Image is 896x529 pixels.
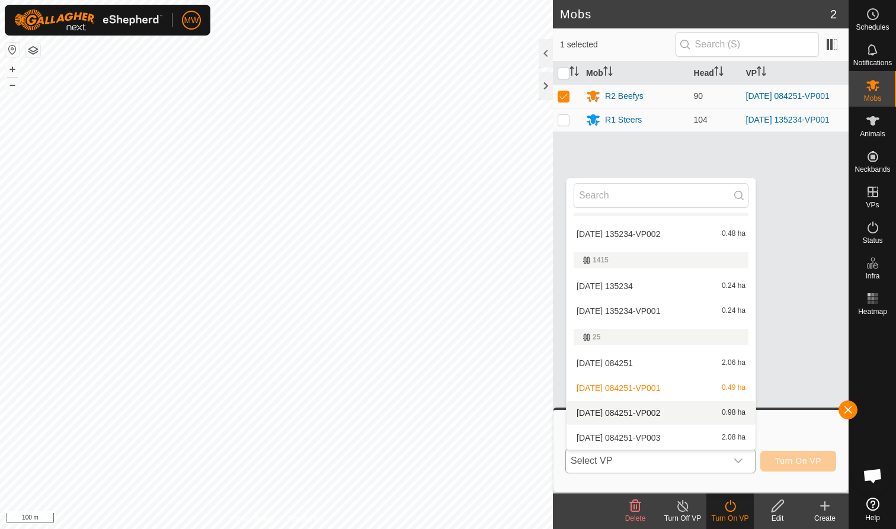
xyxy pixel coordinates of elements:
button: – [5,78,20,92]
th: VP [741,62,849,85]
input: Search [574,183,748,208]
button: Map Layers [26,43,40,57]
span: [DATE] 084251-VP003 [577,434,660,442]
span: [DATE] 084251-VP002 [577,409,660,417]
span: [DATE] 135234-VP002 [577,230,660,238]
span: VPs [866,201,879,209]
span: Turn On VP [775,456,821,466]
span: Delete [625,514,646,522]
a: Help [849,493,896,526]
p-sorticon: Activate to sort [569,68,579,78]
span: Neckbands [855,166,890,173]
button: Turn On VP [760,451,836,472]
div: Create [801,513,849,524]
span: 0.48 ha [722,230,745,238]
span: 0.24 ha [722,307,745,315]
a: [DATE] 084251-VP001 [746,91,830,101]
li: 2025-09-12 135234-VP001 [567,299,756,323]
input: Search (S) [676,32,819,57]
span: Schedules [856,24,889,31]
span: Animals [860,130,885,137]
span: 2.06 ha [722,359,745,367]
div: Open chat [855,458,891,493]
div: Turn On VP [706,513,754,524]
span: 2 [830,5,837,23]
span: Status [862,237,882,244]
span: 90 [694,91,703,101]
span: Help [865,514,880,521]
span: [DATE] 135234 [577,282,633,290]
span: Select VP [566,449,727,473]
button: Reset Map [5,43,20,57]
h2: Mobs [560,7,830,21]
span: 2.08 ha [722,434,745,442]
span: 104 [694,115,708,124]
div: Edit [754,513,801,524]
span: Notifications [853,59,892,66]
li: 2025-09-23 084251-VP002 [567,401,756,425]
span: Infra [865,272,879,280]
span: 0.98 ha [722,409,745,417]
div: dropdown trigger [727,449,750,473]
li: 2025-09-23 084251-VP003 [567,426,756,450]
span: 0.49 ha [722,384,745,392]
span: [DATE] 084251 [577,359,633,367]
div: Turn Off VP [659,513,706,524]
li: 2025-09-23 084251-VP001 [567,376,756,400]
li: 2025-09-12 135234-VP002 [567,222,756,246]
span: MW [184,14,199,27]
div: 1415 [583,257,739,264]
span: [DATE] 084251-VP001 [577,384,660,392]
a: [DATE] 135234-VP001 [746,115,830,124]
img: Gallagher Logo [14,9,162,31]
span: [DATE] 135234-VP001 [577,307,660,315]
li: 2025-09-12 135234 [567,274,756,298]
p-sorticon: Activate to sort [714,68,724,78]
a: Contact Us [288,514,323,524]
span: Mobs [864,95,881,102]
li: 2025-09-23 084251 [567,351,756,375]
div: R2 Beefys [605,90,644,102]
ul: Option List [567,195,756,527]
p-sorticon: Activate to sort [603,68,613,78]
p-sorticon: Activate to sort [757,68,766,78]
button: + [5,62,20,76]
div: 25 [583,334,739,341]
span: 0.24 ha [722,282,745,290]
span: 1 selected [560,39,676,51]
a: Privacy Policy [229,514,274,524]
span: Heatmap [858,308,887,315]
th: Head [689,62,741,85]
th: Mob [581,62,689,85]
div: R1 Steers [605,114,642,126]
